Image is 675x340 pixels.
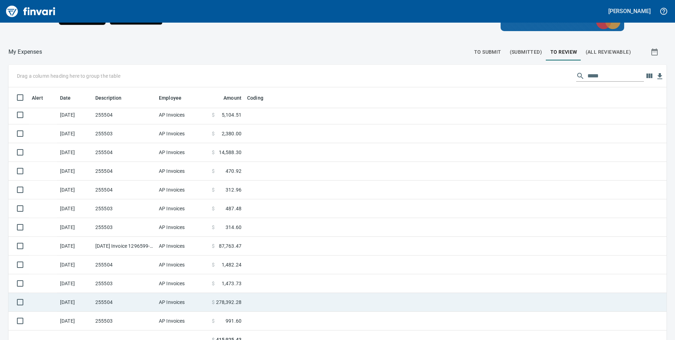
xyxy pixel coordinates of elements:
span: (Submitted) [510,48,542,57]
span: 312.96 [226,186,241,193]
button: Choose columns to display [644,71,655,81]
span: $ [212,168,215,175]
td: [DATE] [57,106,92,124]
span: $ [212,224,215,231]
td: AP Invoices [156,143,209,162]
span: Description [95,94,122,102]
span: $ [212,186,215,193]
span: $ [212,130,215,137]
span: 487.48 [226,205,241,212]
td: [DATE] [57,162,92,181]
td: AP Invoices [156,218,209,237]
span: 470.92 [226,168,241,175]
td: 255503 [92,274,156,293]
td: [DATE] Invoice 1296599-22 from [PERSON_NAME] Enterprises Inc (1-10368) [92,237,156,256]
td: AP Invoices [156,256,209,274]
td: 255504 [92,293,156,312]
span: Description [95,94,131,102]
td: 255503 [92,312,156,330]
span: $ [212,205,215,212]
span: Employee [159,94,181,102]
td: [DATE] [57,199,92,218]
span: 991.60 [226,317,241,324]
td: 255504 [92,143,156,162]
button: [PERSON_NAME] [607,6,652,17]
p: Drag a column heading here to group the table [17,72,120,80]
span: Coding [247,94,273,102]
span: 2,380.00 [222,130,241,137]
span: $ [212,111,215,118]
button: Download table [655,71,665,82]
td: AP Invoices [156,199,209,218]
td: 255504 [92,181,156,199]
span: 14,588.30 [219,149,241,156]
span: Date [60,94,71,102]
td: [DATE] [57,181,92,199]
td: 255504 [92,256,156,274]
td: AP Invoices [156,106,209,124]
h5: [PERSON_NAME] [608,7,651,15]
button: Show transactions within a particular date range [644,43,667,60]
span: 278,392.28 [216,299,242,306]
td: [DATE] [57,274,92,293]
span: 5,104.51 [222,111,241,118]
span: $ [212,317,215,324]
td: AP Invoices [156,181,209,199]
span: 1,473.73 [222,280,241,287]
td: 255504 [92,162,156,181]
span: 1,482.24 [222,261,241,268]
span: Alert [32,94,52,102]
span: $ [212,299,215,306]
td: 255504 [92,106,156,124]
td: [DATE] [57,143,92,162]
td: [DATE] [57,124,92,143]
span: Coding [247,94,263,102]
span: $ [212,280,215,287]
td: AP Invoices [156,293,209,312]
td: AP Invoices [156,312,209,330]
span: Amount [223,94,241,102]
td: [DATE] [57,218,92,237]
span: Amount [214,94,241,102]
span: To Review [550,48,577,57]
td: 255503 [92,218,156,237]
td: 255503 [92,199,156,218]
span: To Submit [474,48,501,57]
span: Date [60,94,80,102]
p: My Expenses [8,48,42,56]
td: [DATE] [57,237,92,256]
td: AP Invoices [156,162,209,181]
span: $ [212,242,215,250]
td: AP Invoices [156,124,209,143]
td: 255503 [92,124,156,143]
span: Alert [32,94,43,102]
span: $ [212,261,215,268]
span: $ [212,149,215,156]
td: AP Invoices [156,274,209,293]
span: Employee [159,94,191,102]
td: [DATE] [57,293,92,312]
span: (All Reviewable) [586,48,631,57]
td: [DATE] [57,312,92,330]
img: Finvari [4,3,57,20]
td: AP Invoices [156,237,209,256]
nav: breadcrumb [8,48,42,56]
span: 87,763.47 [219,242,241,250]
span: 314.60 [226,224,241,231]
td: [DATE] [57,256,92,274]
